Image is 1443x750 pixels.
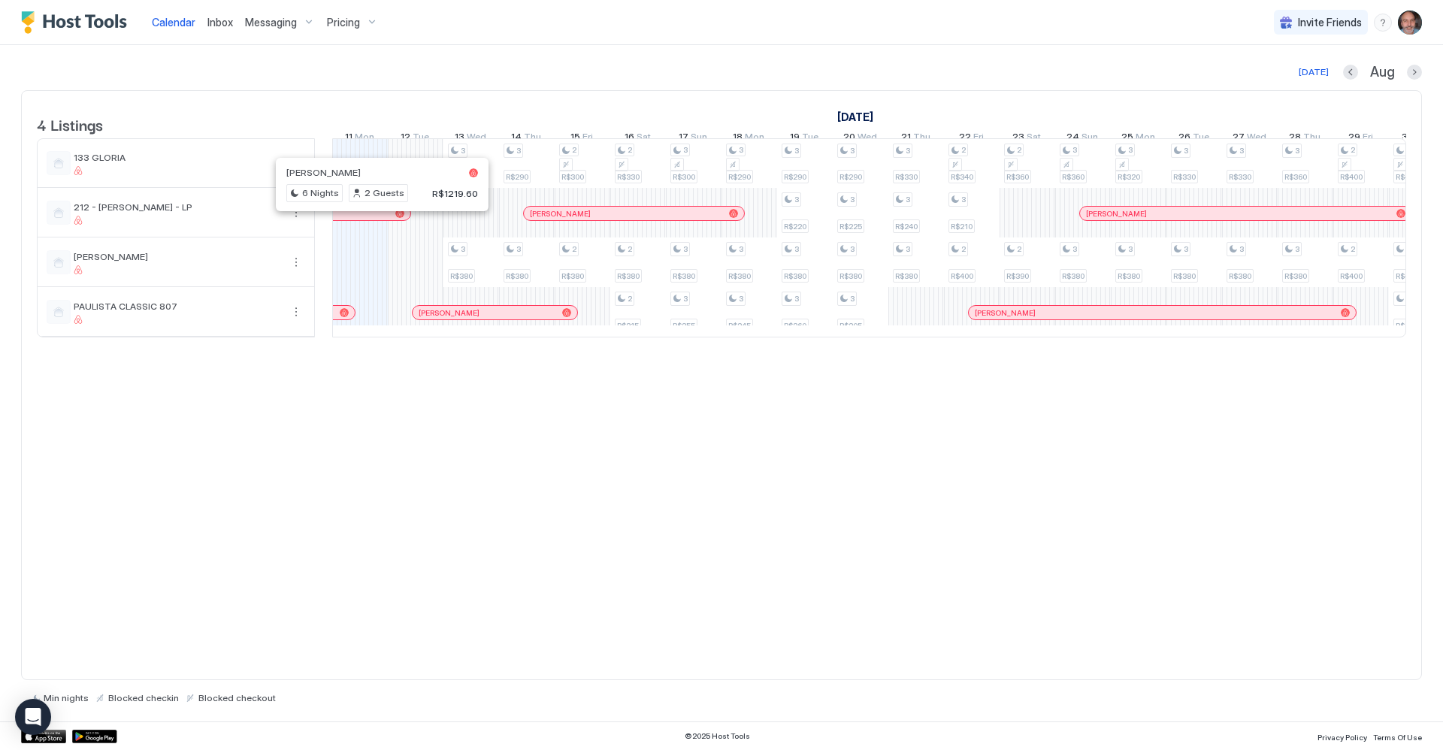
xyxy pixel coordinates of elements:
[1398,128,1434,150] a: August 30, 2025
[617,271,640,281] span: R$380
[683,145,688,155] span: 3
[287,154,305,172] div: menu
[21,11,134,34] div: Host Tools Logo
[287,303,305,321] button: More options
[365,186,404,200] span: 2 Guests
[516,146,521,156] span: 3
[432,188,478,199] span: R$1219.60
[951,271,973,281] span: R$400
[1062,172,1085,182] span: R$360
[794,146,799,156] span: 3
[1118,128,1159,150] a: August 25, 2025
[901,131,911,147] span: 21
[959,131,971,147] span: 22
[628,294,632,304] span: 2
[1006,172,1029,182] span: R$360
[784,222,806,231] span: R$220
[1343,65,1358,80] button: Previous month
[1289,131,1301,147] span: 28
[1373,728,1422,744] a: Terms Of Use
[345,131,352,147] span: 11
[74,251,281,262] span: [PERSON_NAME]
[833,106,877,128] a: August 1, 2025
[287,204,305,222] button: More options
[302,186,339,200] span: 6 Nights
[1239,146,1244,156] span: 3
[794,244,799,254] span: 3
[72,730,117,743] a: Google Play Store
[74,301,281,312] span: PAULISTA CLASSIC 807
[287,303,305,321] div: menu
[1066,131,1079,147] span: 24
[617,172,640,182] span: R$330
[1295,146,1299,156] span: 3
[617,321,639,331] span: R$215
[561,271,584,281] span: R$380
[683,244,688,254] span: 3
[1407,65,1422,80] button: Next month
[1398,11,1422,35] div: User profile
[955,128,988,150] a: August 22, 2025
[397,128,433,150] a: August 12, 2025
[341,128,378,150] a: August 11, 2025
[951,222,973,231] span: R$210
[794,294,799,304] span: 3
[198,692,276,703] span: Blocked checkout
[839,271,862,281] span: R$380
[108,692,179,703] span: Blocked checkin
[961,244,966,254] span: 2
[1374,14,1392,32] div: menu
[850,195,855,204] span: 3
[1128,244,1133,254] span: 3
[1118,271,1140,281] span: R$380
[461,244,465,254] span: 3
[906,195,910,204] span: 3
[1396,271,1418,281] span: R$400
[1128,145,1133,155] span: 3
[1363,131,1373,147] span: Fri
[685,731,750,741] span: © 2025 Host Tools
[794,195,799,204] span: 3
[1348,131,1360,147] span: 29
[850,244,855,254] span: 3
[286,167,361,178] span: [PERSON_NAME]
[570,131,580,147] span: 15
[951,172,973,182] span: R$340
[1317,733,1367,742] span: Privacy Policy
[1062,271,1085,281] span: R$380
[582,131,593,147] span: Fri
[839,172,862,182] span: R$290
[1012,131,1024,147] span: 23
[625,131,634,147] span: 16
[1009,128,1045,150] a: August 23, 2025
[21,730,66,743] a: App Store
[451,128,490,150] a: August 13, 2025
[628,145,632,155] span: 2
[245,16,297,29] span: Messaging
[1229,271,1251,281] span: R$380
[790,131,800,147] span: 19
[530,209,591,219] span: [PERSON_NAME]
[739,244,743,254] span: 3
[1340,271,1363,281] span: R$400
[1351,244,1355,254] span: 2
[506,271,528,281] span: R$380
[1396,321,1418,331] span: R$240
[1298,16,1362,29] span: Invite Friends
[287,204,305,222] div: menu
[729,128,768,150] a: August 18, 2025
[572,145,576,155] span: 2
[895,172,918,182] span: R$330
[973,131,984,147] span: Fri
[961,195,966,204] span: 3
[207,14,233,30] a: Inbox
[355,131,374,147] span: Mon
[572,244,576,254] span: 2
[1081,131,1098,147] span: Sun
[961,145,966,155] span: 2
[1136,131,1155,147] span: Mon
[1006,271,1029,281] span: R$390
[786,128,822,150] a: August 19, 2025
[1184,244,1188,254] span: 3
